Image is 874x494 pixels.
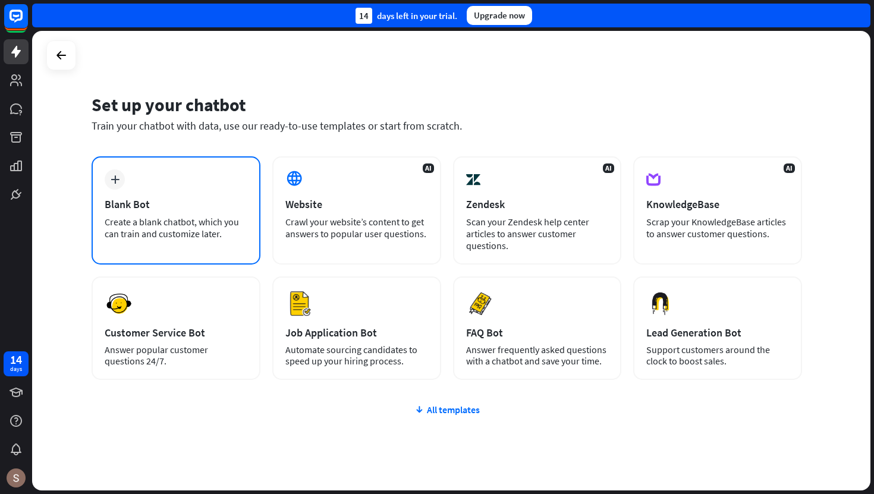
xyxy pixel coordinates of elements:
span: AI [784,163,795,173]
div: Lead Generation Bot [646,326,789,339]
div: Answer popular customer questions 24/7. [105,344,247,367]
div: days [10,365,22,373]
div: days left in your trial. [356,8,457,24]
div: FAQ Bot [466,326,609,339]
div: Blank Bot [105,197,247,211]
button: Open LiveChat chat widget [10,5,45,40]
div: Customer Service Bot [105,326,247,339]
div: Automate sourcing candidates to speed up your hiring process. [285,344,428,367]
div: 14 [10,354,22,365]
div: Support customers around the clock to boost sales. [646,344,789,367]
div: Crawl your website’s content to get answers to popular user questions. [285,216,428,240]
div: 14 [356,8,372,24]
div: KnowledgeBase [646,197,789,211]
div: Upgrade now [467,6,532,25]
div: Job Application Bot [285,326,428,339]
div: Zendesk [466,197,609,211]
div: Scan your Zendesk help center articles to answer customer questions. [466,216,609,251]
div: Answer frequently asked questions with a chatbot and save your time. [466,344,609,367]
div: Create a blank chatbot, which you can train and customize later. [105,216,247,240]
div: Set up your chatbot [92,93,802,116]
i: plus [111,175,120,184]
span: AI [603,163,614,173]
a: 14 days [4,351,29,376]
div: Scrap your KnowledgeBase articles to answer customer questions. [646,216,789,240]
div: Train your chatbot with data, use our ready-to-use templates or start from scratch. [92,119,802,133]
div: Website [285,197,428,211]
span: AI [423,163,434,173]
div: All templates [92,404,802,416]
